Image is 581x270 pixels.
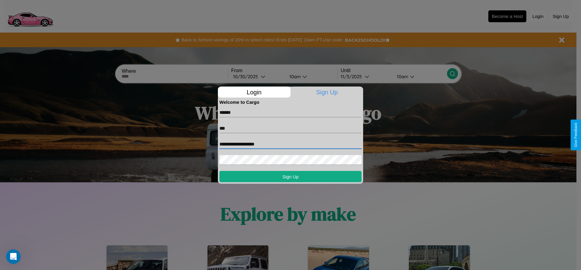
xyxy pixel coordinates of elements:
[291,86,363,97] p: Sign Up
[219,171,362,182] button: Sign Up
[218,86,290,97] p: Login
[6,249,21,264] iframe: Intercom live chat
[574,123,578,147] div: Give Feedback
[219,99,362,104] h4: Welcome to Cargo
